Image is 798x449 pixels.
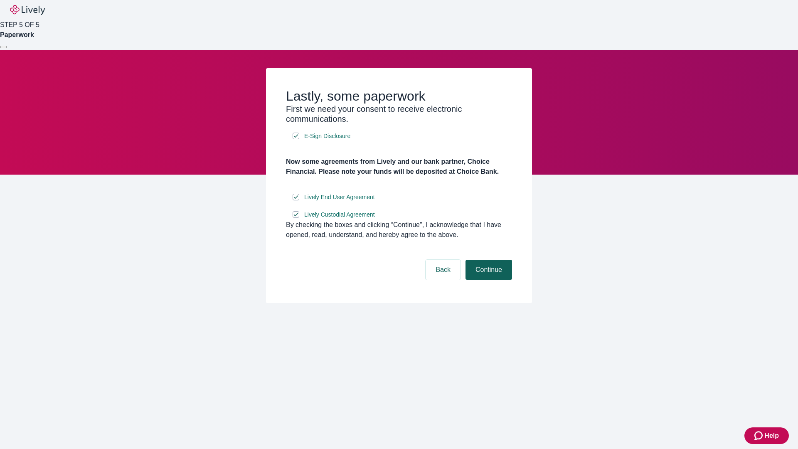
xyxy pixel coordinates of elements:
h4: Now some agreements from Lively and our bank partner, Choice Financial. Please note your funds wi... [286,157,512,177]
span: Help [764,431,779,441]
span: Lively End User Agreement [304,193,375,202]
a: e-sign disclosure document [303,192,377,202]
button: Back [426,260,461,280]
h2: Lastly, some paperwork [286,88,512,104]
div: By checking the boxes and clicking “Continue", I acknowledge that I have opened, read, understand... [286,220,512,240]
a: e-sign disclosure document [303,210,377,220]
h3: First we need your consent to receive electronic communications. [286,104,512,124]
button: Continue [465,260,512,280]
span: E-Sign Disclosure [304,132,350,141]
button: Zendesk support iconHelp [744,427,789,444]
span: Lively Custodial Agreement [304,210,375,219]
a: e-sign disclosure document [303,131,352,141]
img: Lively [10,5,45,15]
svg: Zendesk support icon [754,431,764,441]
